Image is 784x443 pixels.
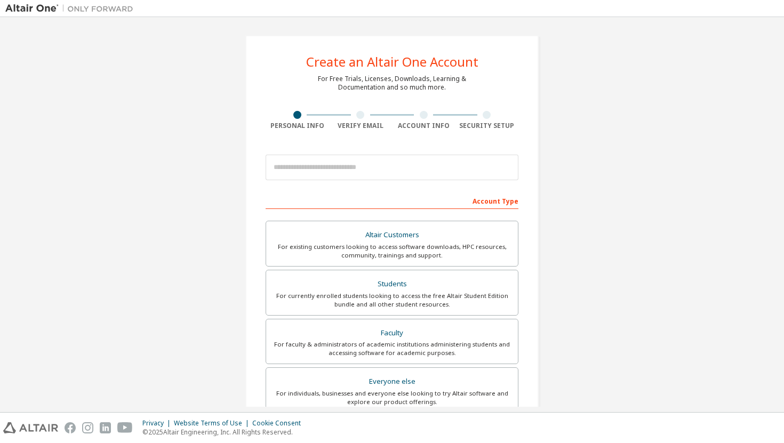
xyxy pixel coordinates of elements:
div: For Free Trials, Licenses, Downloads, Learning & Documentation and so much more. [318,75,466,92]
img: linkedin.svg [100,422,111,433]
div: Personal Info [266,122,329,130]
img: Altair One [5,3,139,14]
div: Verify Email [329,122,393,130]
div: Security Setup [455,122,519,130]
div: Privacy [142,419,174,428]
div: For currently enrolled students looking to access the free Altair Student Edition bundle and all ... [273,292,511,309]
img: altair_logo.svg [3,422,58,433]
img: facebook.svg [65,422,76,433]
div: Create an Altair One Account [306,55,478,68]
div: Account Type [266,192,518,209]
div: Altair Customers [273,228,511,243]
div: For individuals, businesses and everyone else looking to try Altair software and explore our prod... [273,389,511,406]
div: For faculty & administrators of academic institutions administering students and accessing softwa... [273,340,511,357]
div: Students [273,277,511,292]
div: Everyone else [273,374,511,389]
div: Cookie Consent [252,419,307,428]
div: For existing customers looking to access software downloads, HPC resources, community, trainings ... [273,243,511,260]
img: youtube.svg [117,422,133,433]
div: Account Info [392,122,455,130]
div: Faculty [273,326,511,341]
div: Website Terms of Use [174,419,252,428]
img: instagram.svg [82,422,93,433]
p: © 2025 Altair Engineering, Inc. All Rights Reserved. [142,428,307,437]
